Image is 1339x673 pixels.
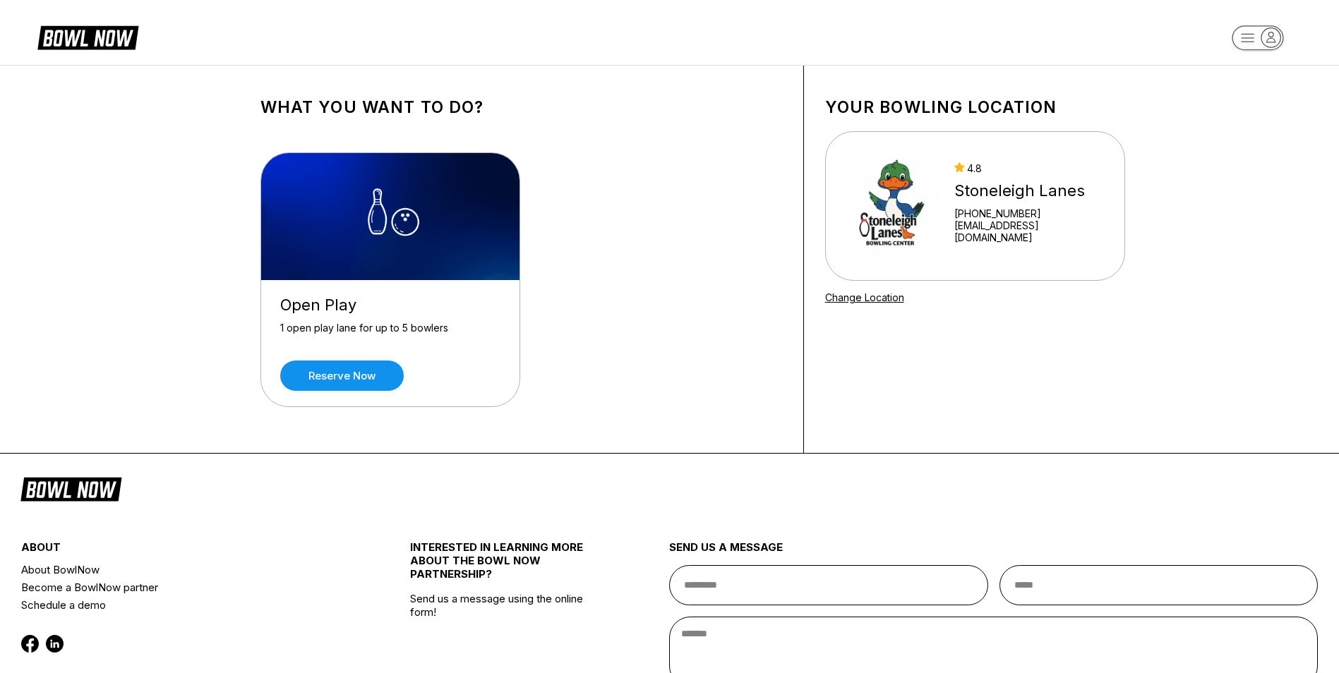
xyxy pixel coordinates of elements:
img: Stoneleigh Lanes [844,153,942,259]
div: about [21,540,345,561]
div: [PHONE_NUMBER] [954,207,1105,219]
a: About BowlNow [21,561,345,578]
img: Open Play [261,153,521,280]
div: 1 open play lane for up to 5 bowlers [280,322,500,346]
a: Reserve now [280,360,404,391]
a: Change Location [825,291,904,303]
a: [EMAIL_ADDRESS][DOMAIN_NAME] [954,219,1105,243]
div: 4.8 [954,162,1105,174]
div: Open Play [280,296,500,315]
div: INTERESTED IN LEARNING MORE ABOUT THE BOWL NOW PARTNERSHIP? [410,540,605,592]
div: send us a message [669,540,1318,565]
h1: Your bowling location [825,97,1125,117]
a: Become a BowlNow partner [21,578,345,596]
div: Stoneleigh Lanes [954,181,1105,200]
h1: What you want to do? [260,97,782,117]
a: Schedule a demo [21,596,345,614]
